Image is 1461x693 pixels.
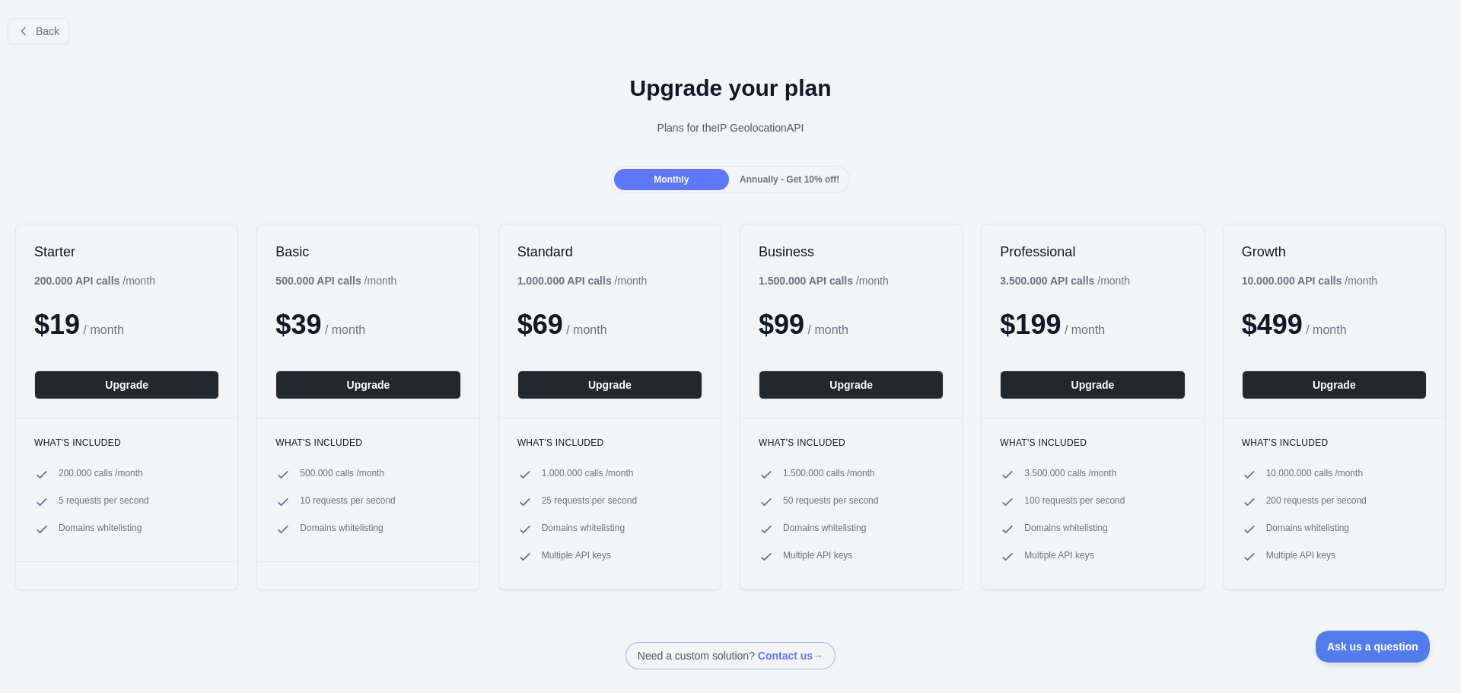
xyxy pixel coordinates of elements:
h2: Business [759,243,944,261]
h2: Standard [517,243,702,261]
h2: Professional [1000,243,1185,261]
div: / month [1000,273,1130,288]
div: / month [759,273,889,288]
span: $ 99 [759,309,804,340]
b: 3.500.000 API calls [1000,275,1094,287]
span: $ 199 [1000,309,1061,340]
div: / month [517,273,648,288]
b: 1.500.000 API calls [759,275,853,287]
iframe: Toggle Customer Support [1316,631,1431,663]
b: 1.000.000 API calls [517,275,612,287]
